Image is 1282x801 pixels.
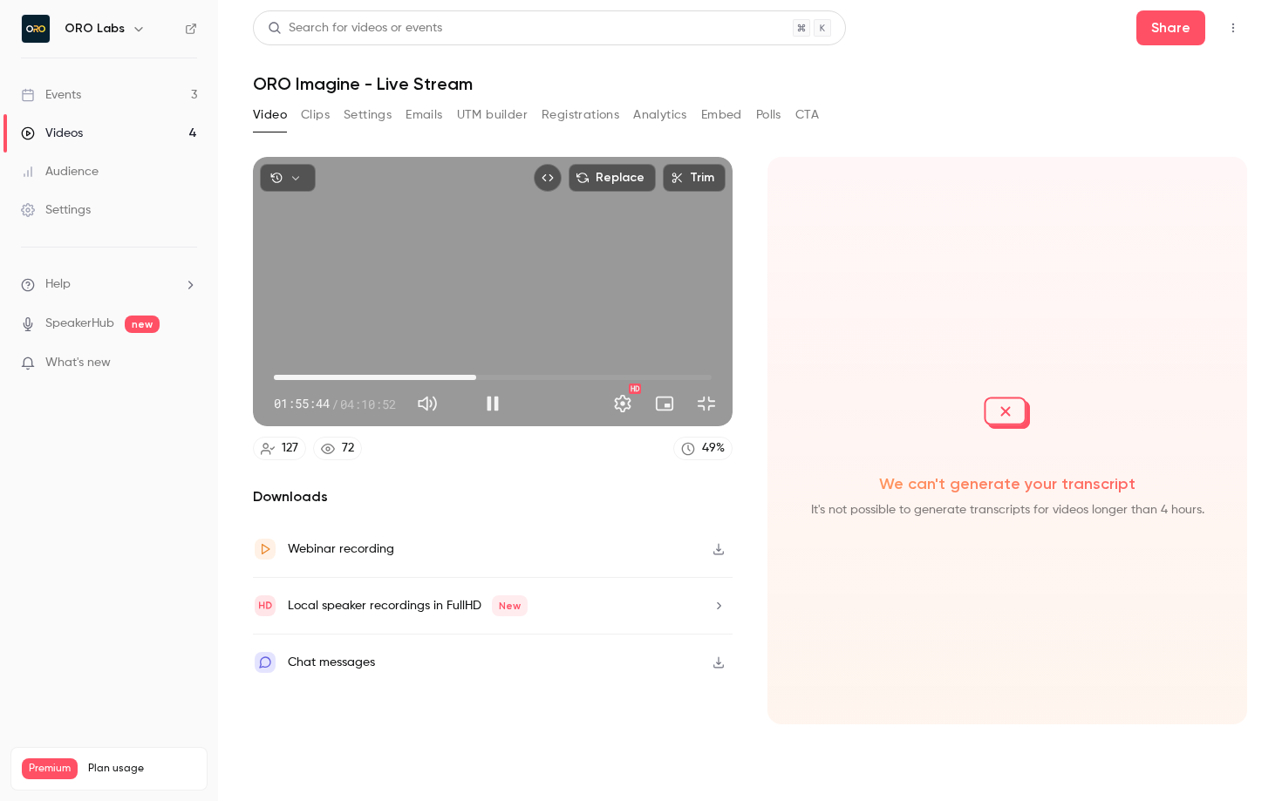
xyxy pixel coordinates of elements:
iframe: Noticeable Trigger [176,356,197,371]
button: Clips [301,101,330,129]
span: new [125,316,160,333]
button: Embed video [534,164,562,192]
button: Trim [663,164,726,192]
span: Help [45,275,71,294]
button: Exit full screen [689,386,724,421]
a: 127 [253,437,306,460]
button: Registrations [542,101,619,129]
button: Pause [475,386,510,421]
div: Videos [21,125,83,142]
button: UTM builder [457,101,528,129]
button: Share [1136,10,1205,45]
div: Events [21,86,81,104]
img: ORO Labs [22,15,50,43]
div: 01:55:44 [274,395,396,413]
h1: ORO Imagine - Live Stream [253,73,1247,94]
div: 72 [342,439,354,458]
a: 49% [673,437,733,460]
button: Turn on miniplayer [647,386,682,421]
span: Plan usage [88,762,196,776]
div: Settings [21,201,91,219]
span: New [492,595,528,616]
div: Webinar recording [288,539,394,560]
button: Emails [406,101,442,129]
button: Settings [605,386,640,421]
span: / [331,395,338,413]
button: Video [253,101,287,129]
div: Local speaker recordings in FullHD [288,595,528,616]
span: 01:55:44 [274,395,330,413]
button: Mute [410,386,445,421]
div: 49 % [702,439,725,458]
li: help-dropdown-opener [21,275,197,294]
button: Polls [756,101,781,129]
button: Top Bar Actions [1219,14,1247,42]
span: What's new [45,354,111,372]
span: 04:10:52 [340,395,396,413]
div: Audience [21,163,99,180]
a: SpeakerHub [45,315,114,333]
button: Settings [344,101,392,129]
div: Chat messages [288,652,375,673]
h2: Downloads [253,486,733,507]
span: Premium [22,758,78,779]
a: 72 [313,437,362,460]
button: CTA [795,101,819,129]
button: Replace [569,164,656,192]
button: Embed [701,101,742,129]
span: We can't generate your transcript [781,473,1233,494]
div: Search for videos or events [268,19,442,37]
div: 127 [282,439,298,458]
span: It's not possible to generate transcripts for videos longer than 4 hours. [781,501,1233,519]
div: HD [629,384,641,394]
button: Analytics [633,101,687,129]
h6: ORO Labs [65,20,125,37]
